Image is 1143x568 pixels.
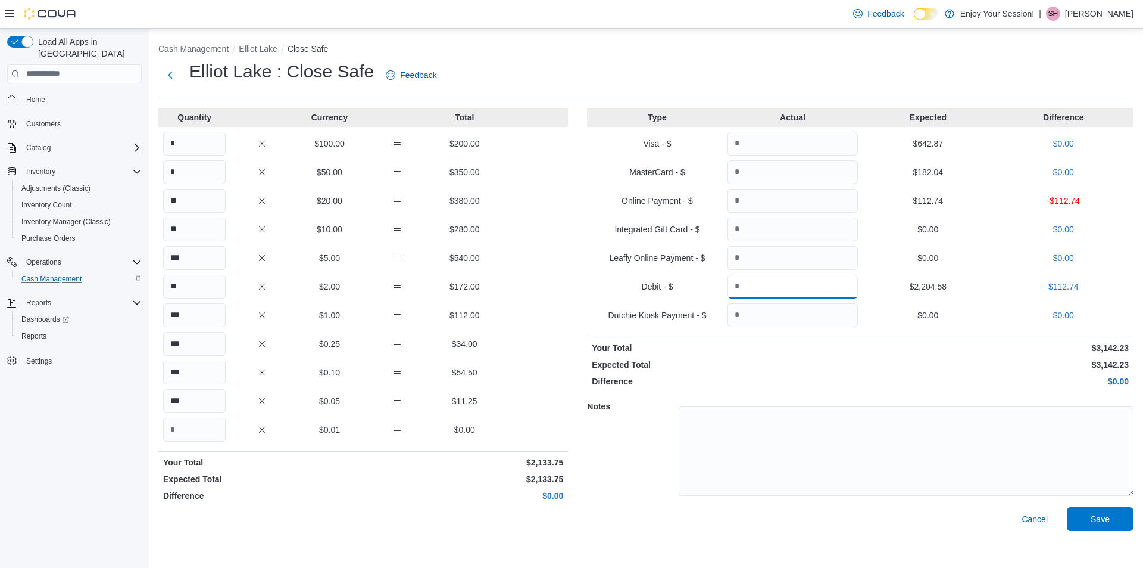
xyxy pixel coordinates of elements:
a: Customers [21,117,65,131]
p: $642.87 [863,138,993,150]
p: Leafly Online Payment - $ [592,252,722,264]
button: Operations [2,254,146,271]
button: Inventory Manager (Classic) [12,213,146,230]
button: Catalog [21,141,55,155]
a: Inventory Count [17,198,77,212]
p: $1.00 [298,309,361,321]
input: Quantity [727,132,858,156]
p: $112.74 [863,195,993,207]
p: Expected Total [163,473,361,485]
p: $280.00 [433,224,496,235]
p: $0.00 [998,252,1129,264]
p: -$112.74 [998,195,1129,207]
p: $0.00 [998,166,1129,178]
input: Quantity [163,361,226,384]
div: Scott Harrocks [1046,7,1060,21]
a: Purchase Orders [17,231,80,246]
p: Your Total [592,342,858,354]
button: Cash Management [12,271,146,287]
button: Elliot Lake [239,44,277,54]
span: Inventory [21,164,142,179]
span: Dashboards [21,315,69,324]
p: $0.00 [433,424,496,436]
p: $34.00 [433,338,496,350]
p: $2.00 [298,281,361,293]
p: Difference [998,111,1129,123]
span: Load All Apps in [GEOGRAPHIC_DATA] [33,36,142,60]
p: $20.00 [298,195,361,207]
button: Customers [2,115,146,132]
p: $172.00 [433,281,496,293]
button: Catalog [2,139,146,156]
p: $100.00 [298,138,361,150]
p: $0.00 [863,252,993,264]
span: Reports [21,331,46,341]
input: Quantity [163,275,226,299]
span: Customers [21,116,142,131]
p: Expected Total [592,359,858,371]
p: $2,133.75 [366,473,563,485]
input: Quantity [727,246,858,270]
p: Online Payment - $ [592,195,722,207]
span: Catalog [21,141,142,155]
input: Quantity [163,332,226,356]
span: Cancel [1022,513,1048,525]
span: Purchase Orders [21,234,76,243]
p: Enjoy Your Session! [960,7,1035,21]
p: [PERSON_NAME] [1065,7,1133,21]
input: Quantity [727,160,858,184]
a: Adjustments (Classic) [17,181,95,195]
a: Dashboards [12,311,146,328]
span: Reports [21,296,142,310]
button: Next [158,63,182,87]
span: Inventory [26,167,55,176]
span: Cash Management [17,272,142,286]
a: Settings [21,354,57,368]
p: $3,142.23 [863,359,1129,371]
p: $350.00 [433,166,496,178]
p: $11.25 [433,395,496,407]
p: $0.00 [863,309,993,321]
p: $2,133.75 [366,457,563,468]
button: Adjustments (Classic) [12,180,146,197]
input: Dark Mode [914,8,939,20]
p: $2,204.58 [863,281,993,293]
p: $112.00 [433,309,496,321]
nav: An example of EuiBreadcrumbs [158,43,1133,57]
button: Save [1067,507,1133,531]
input: Quantity [163,389,226,413]
span: Adjustments (Classic) [17,181,142,195]
a: Dashboards [17,312,74,327]
span: Dashboards [17,312,142,327]
a: Home [21,92,50,107]
p: Difference [592,375,858,387]
a: Cash Management [17,272,86,286]
button: Inventory [2,163,146,180]
p: $0.01 [298,424,361,436]
p: $0.05 [298,395,361,407]
h1: Elliot Lake : Close Safe [189,60,374,83]
p: $200.00 [433,138,496,150]
p: $540.00 [433,252,496,264]
p: Your Total [163,457,361,468]
p: $0.00 [863,375,1129,387]
p: $0.00 [998,309,1129,321]
input: Quantity [727,218,858,241]
p: $0.00 [863,224,993,235]
span: Inventory Manager (Classic) [17,215,142,229]
button: Settings [2,352,146,369]
a: Reports [17,329,51,343]
input: Quantity [727,275,858,299]
p: Quantity [163,111,226,123]
button: Reports [12,328,146,344]
p: $0.00 [998,138,1129,150]
input: Quantity [163,418,226,442]
p: $3,142.23 [863,342,1129,354]
span: Home [21,92,142,107]
button: Reports [21,296,56,310]
span: Home [26,95,45,104]
p: $5.00 [298,252,361,264]
p: Total [433,111,496,123]
button: Cancel [1017,507,1053,531]
button: Cash Management [158,44,229,54]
